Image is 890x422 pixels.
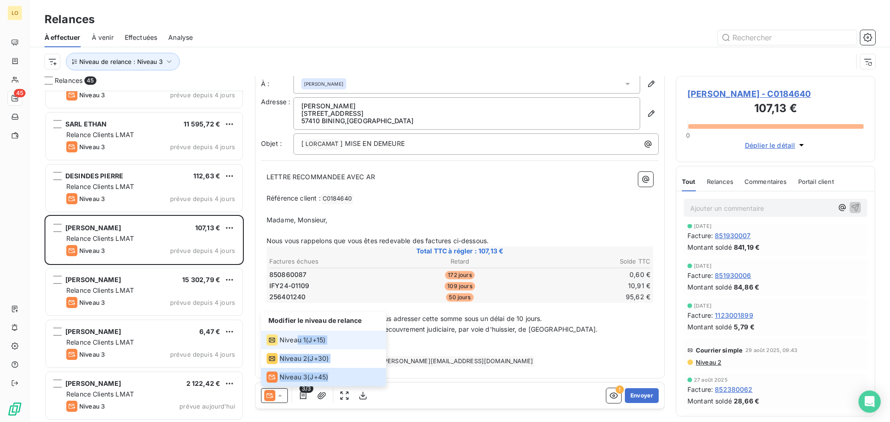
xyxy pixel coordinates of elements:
[687,282,732,292] span: Montant soldé
[718,30,857,45] input: Rechercher
[734,242,760,252] span: 841,19 €
[66,234,134,242] span: Relance Clients LMAT
[695,359,721,366] span: Niveau 2
[745,347,797,353] span: 29 août 2025, 09:43
[261,98,290,106] span: Adresse :
[79,58,163,65] span: Niveau de relance : Niveau 3
[798,178,834,185] span: Portail client
[267,315,542,322] span: Nous vous mettons en demeure de nous adresser cette somme sous un délai de 10 jours.
[268,316,362,324] span: Modifier le niveau de relance
[65,224,121,232] span: [PERSON_NAME]
[687,396,732,406] span: Montant soldé
[44,33,81,42] span: À effectuer
[524,270,651,280] td: 0,60 €
[687,242,732,252] span: Montant soldé
[269,270,306,279] span: 850860087
[268,246,652,256] span: Total TTC à régler : 107,13 €
[267,216,328,224] span: Madame, Monsieur,
[182,276,220,283] span: 15 302,79 €
[66,53,180,70] button: Niveau de relance : Niveau 3
[694,263,712,269] span: [DATE]
[696,346,743,354] span: Courrier simple
[170,247,235,254] span: prévue depuis 4 jours
[65,172,123,180] span: DESINDES PIERRE
[446,293,473,302] span: 50 jours
[261,139,282,147] span: Objet :
[304,81,343,87] span: [PERSON_NAME]
[304,139,340,150] span: LORCAMAT
[44,91,244,422] div: grid
[79,247,105,254] span: Niveau 3
[79,403,105,410] span: Niveau 3
[199,328,220,335] span: 6,47 €
[734,282,759,292] span: 84,86 €
[125,33,158,42] span: Effectuées
[65,379,121,387] span: [PERSON_NAME]
[694,223,712,229] span: [DATE]
[170,299,235,306] span: prévue depuis 4 jours
[686,132,690,139] span: 0
[195,224,220,232] span: 107,13 €
[625,388,659,403] button: Envoyer
[734,396,759,406] span: 28,66 €
[44,11,95,28] h3: Relances
[687,322,732,332] span: Montant soldé
[66,390,134,398] span: Relance Clients LMAT
[687,88,864,100] span: [PERSON_NAME] - C0184640
[267,334,325,346] div: (
[715,310,753,320] span: 1123001899
[445,271,474,279] span: 172 jours
[269,292,305,302] span: 256401240
[321,194,353,204] span: C0184640
[7,402,22,416] img: Logo LeanPay
[66,338,134,346] span: Relance Clients LMAT
[694,303,712,309] span: [DATE]
[396,257,523,266] th: Retard
[301,139,304,147] span: [
[79,143,105,151] span: Niveau 3
[269,257,395,266] th: Factures échues
[7,6,22,20] div: LO
[858,391,881,413] div: Open Intercom Messenger
[79,91,105,99] span: Niveau 3
[14,89,25,97] span: 45
[267,173,375,181] span: LETTRE RECOMMANDEE AVEC AR
[687,310,713,320] span: Facture :
[186,379,221,387] span: 2 122,42 €
[65,276,121,283] span: [PERSON_NAME]
[445,282,475,290] span: 109 jours
[269,281,310,290] span: IFY24-01109
[65,120,107,128] span: SARL ETHAN
[55,76,83,85] span: Relances
[267,372,328,383] div: (
[340,139,405,147] span: ] MISE EN DEMEURE
[745,140,795,150] span: Déplier le détail
[301,110,632,117] p: [STREET_ADDRESS]
[682,178,696,185] span: Tout
[299,384,313,393] span: 3/3
[79,351,105,358] span: Niveau 3
[715,231,750,240] span: 851930007
[66,183,134,190] span: Relance Clients LMAT
[267,325,598,333] span: Passé ce délai, nous procéderons au recouvrement judiciaire, par voie d'huissier, de [GEOGRAPHIC_...
[280,335,306,345] span: Niveau 1
[267,237,489,245] span: Nous vous rappelons que vous êtes redevable des factures ci-dessous.
[524,281,651,291] td: 10,91 €
[170,143,235,151] span: prévue depuis 4 jours
[742,140,809,151] button: Déplier le détail
[79,195,105,202] span: Niveau 3
[744,178,787,185] span: Commentaires
[170,195,235,202] span: prévue depuis 4 jours
[179,403,235,410] span: prévue aujourd’hui
[524,257,651,266] th: Solde TTC
[310,372,328,382] span: J+45 )
[734,322,755,332] span: 5,79 €
[65,328,121,335] span: [PERSON_NAME]
[168,33,193,42] span: Analyse
[310,354,329,363] span: J+30 )
[715,384,752,394] span: 852380062
[193,172,220,180] span: 112,63 €
[184,120,220,128] span: 11 595,72 €
[92,33,114,42] span: À venir
[66,286,134,294] span: Relance Clients LMAT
